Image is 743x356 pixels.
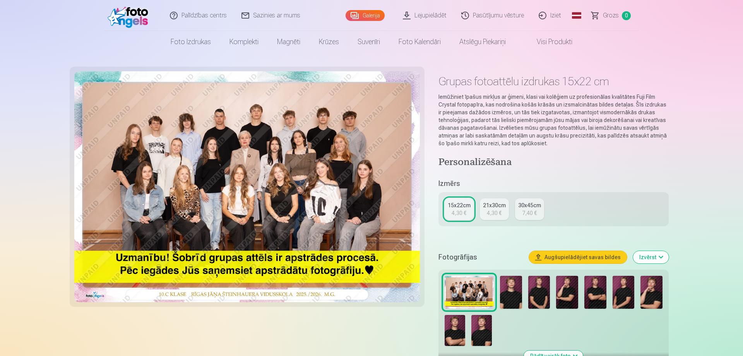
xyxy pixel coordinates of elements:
a: Krūzes [310,31,348,53]
a: Atslēgu piekariņi [450,31,515,53]
button: Augšupielādējiet savas bildes [529,251,627,263]
a: Foto izdrukas [161,31,220,53]
p: Iemūžiniet īpašus mirkļus ar ģimeni, klasi vai kolēģiem uz profesionālas kvalitātes Fuji Film Cry... [438,93,669,147]
span: Grozs [603,11,619,20]
a: Magnēti [268,31,310,53]
img: /fa1 [108,3,152,28]
a: 30x45cm7,40 € [515,198,544,220]
h5: Fotogrāfijas [438,252,523,263]
a: Suvenīri [348,31,389,53]
div: 4,30 € [452,209,466,217]
a: 21x30cm4,30 € [480,198,509,220]
a: Galerija [346,10,385,21]
h4: Personalizēšana [438,157,669,169]
a: Visi produkti [515,31,582,53]
a: Komplekti [220,31,268,53]
div: 4,30 € [487,209,502,217]
div: 21x30cm [483,201,506,209]
a: Foto kalendāri [389,31,450,53]
h1: Grupas fotoattēlu izdrukas 15x22 cm [438,74,669,88]
div: 30x45cm [518,201,541,209]
div: 15x22cm [448,201,471,209]
span: 0 [622,11,631,20]
h5: Izmērs [438,178,669,189]
button: Izvērst [633,251,669,263]
div: 7,40 € [522,209,537,217]
a: 15x22cm4,30 € [445,198,474,220]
